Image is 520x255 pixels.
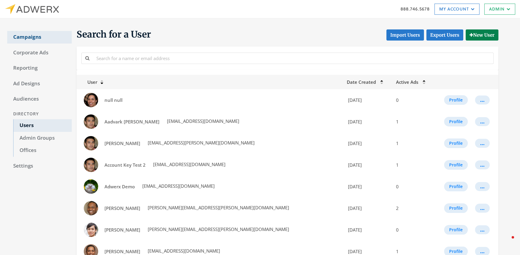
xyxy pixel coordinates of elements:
[484,4,515,15] a: Admin
[444,160,468,170] button: Profile
[392,197,433,219] td: 2
[152,161,225,167] span: [EMAIL_ADDRESS][DOMAIN_NAME]
[147,226,289,232] span: [PERSON_NAME][EMAIL_ADDRESS][PERSON_NAME][DOMAIN_NAME]
[7,47,72,59] a: Corporate Ads
[104,97,122,103] span: null null
[444,138,468,148] button: Profile
[475,96,490,105] button: ...
[475,139,490,148] button: ...
[84,201,98,215] img: Arnold Reese profile
[466,29,498,41] button: New User
[444,182,468,191] button: Profile
[7,160,72,172] a: Settings
[166,118,239,124] span: [EMAIL_ADDRESS][DOMAIN_NAME]
[343,111,392,132] td: [DATE]
[343,219,392,241] td: [DATE]
[480,186,485,187] div: ...
[13,144,72,157] a: Offices
[141,183,215,189] span: [EMAIL_ADDRESS][DOMAIN_NAME]
[475,117,490,126] button: ...
[13,119,72,132] a: Users
[101,95,126,106] a: null null
[84,223,98,237] img: Brittany Cresswell profile
[104,162,146,168] span: Account Key Test 2
[104,140,140,146] span: [PERSON_NAME]
[101,159,150,171] a: Account Key Test 2
[101,181,139,192] a: Adwerx Demo
[84,93,98,107] img: null null profile
[480,251,485,252] div: ...
[480,143,485,144] div: ...
[500,235,514,249] iframe: Intercom live chat
[444,225,468,235] button: Profile
[13,132,72,144] a: Admin Groups
[392,89,433,111] td: 0
[84,179,98,194] img: Adwerx Demo profile
[444,203,468,213] button: Profile
[7,31,72,44] a: Campaigns
[7,62,72,74] a: Reporting
[7,77,72,90] a: Ad Designs
[104,205,140,211] span: [PERSON_NAME]
[104,119,159,125] span: Aadvark [PERSON_NAME]
[475,225,490,234] button: ...
[343,176,392,197] td: [DATE]
[401,6,430,12] a: 888.746.5678
[5,4,59,14] img: Adwerx
[7,108,72,120] div: Directory
[347,79,376,85] span: Date Created
[343,197,392,219] td: [DATE]
[444,117,468,126] button: Profile
[104,184,135,190] span: Adwerx Demo
[426,29,463,41] a: Export Users
[104,227,140,233] span: [PERSON_NAME]
[101,116,163,127] a: Aadvark [PERSON_NAME]
[392,132,433,154] td: 1
[392,111,433,132] td: 1
[392,154,433,176] td: 1
[396,79,418,85] span: Active Ads
[343,89,392,111] td: [DATE]
[147,205,289,211] span: [PERSON_NAME][EMAIL_ADDRESS][PERSON_NAME][DOMAIN_NAME]
[101,138,144,149] a: [PERSON_NAME]
[80,79,97,85] span: User
[7,93,72,105] a: Audiences
[77,29,151,41] span: Search for a User
[386,29,424,41] button: Import Users
[392,219,433,241] td: 0
[147,140,255,146] span: [EMAIL_ADDRESS][PERSON_NAME][DOMAIN_NAME]
[444,95,468,105] button: Profile
[93,53,494,64] input: Search for a name or email address
[343,132,392,154] td: [DATE]
[101,224,144,235] a: [PERSON_NAME]
[343,154,392,176] td: [DATE]
[434,4,479,15] a: My Account
[85,56,89,60] i: Search for a name or email address
[392,176,433,197] td: 0
[480,121,485,122] div: ...
[84,114,98,129] img: Aadvark Tom profile
[475,204,490,213] button: ...
[480,229,485,230] div: ...
[84,158,98,172] img: Account Key Test 2 profile
[475,160,490,169] button: ...
[101,203,144,214] a: [PERSON_NAME]
[104,248,140,254] span: [PERSON_NAME]
[84,136,98,150] img: Aaron Campbell profile
[147,248,220,254] span: [EMAIL_ADDRESS][DOMAIN_NAME]
[475,182,490,191] button: ...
